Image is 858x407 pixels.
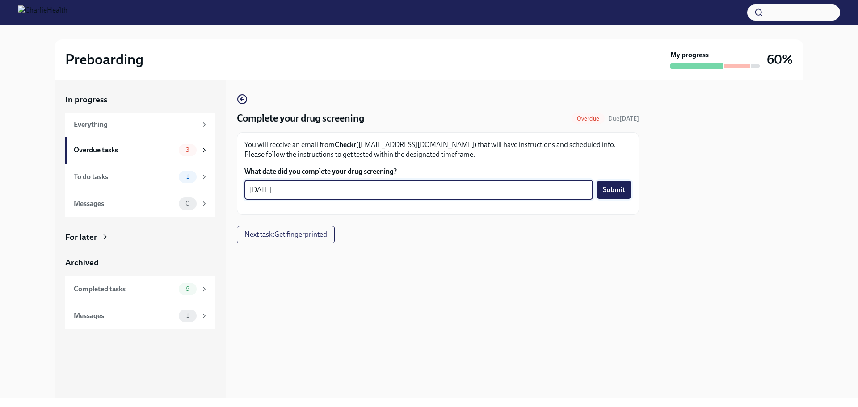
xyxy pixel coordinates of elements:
[65,231,97,243] div: For later
[180,285,195,292] span: 6
[180,200,195,207] span: 0
[65,113,215,137] a: Everything
[65,257,215,269] a: Archived
[18,5,67,20] img: CharlieHealth
[74,120,197,130] div: Everything
[767,51,793,67] h3: 60%
[608,114,639,123] span: August 18th, 2025 06:00
[237,112,364,125] h4: Complete your drug screening
[74,199,175,209] div: Messages
[74,311,175,321] div: Messages
[244,167,631,176] label: What date did you complete your drug screening?
[65,137,215,164] a: Overdue tasks3
[181,173,194,180] span: 1
[603,185,625,194] span: Submit
[65,231,215,243] a: For later
[74,284,175,294] div: Completed tasks
[597,181,631,199] button: Submit
[65,190,215,217] a: Messages0
[608,115,639,122] span: Due
[181,312,194,319] span: 1
[65,276,215,302] a: Completed tasks6
[181,147,195,153] span: 3
[250,185,588,195] textarea: [DATE]
[244,230,327,239] span: Next task : Get fingerprinted
[65,302,215,329] a: Messages1
[572,115,605,122] span: Overdue
[237,226,335,243] button: Next task:Get fingerprinted
[619,115,639,122] strong: [DATE]
[65,164,215,190] a: To do tasks1
[65,94,215,105] a: In progress
[670,50,709,60] strong: My progress
[335,140,356,149] strong: Checkr
[74,145,175,155] div: Overdue tasks
[74,172,175,182] div: To do tasks
[244,140,631,159] p: You will receive an email from ([EMAIL_ADDRESS][DOMAIN_NAME]) that will have instructions and sch...
[65,50,143,68] h2: Preboarding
